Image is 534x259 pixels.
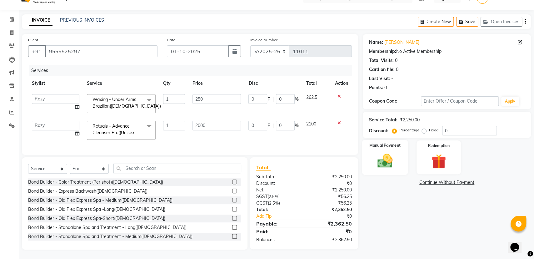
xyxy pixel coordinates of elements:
th: Stylist [28,76,83,90]
span: Waxing - Under Arms Brazilian([DEMOGRAPHIC_DATA]) [92,97,161,109]
div: 0 [396,66,398,73]
div: Balance : [252,236,304,243]
a: x [161,103,164,109]
div: 0 [395,57,397,64]
div: ₹56.25 [304,200,357,206]
input: Search by Name/Mobile/Email/Code [45,45,157,57]
div: Paid: [252,228,304,235]
span: | [272,122,273,129]
button: +91 [28,45,46,57]
div: ₹0 [304,180,357,187]
label: Fixed [429,127,438,133]
div: Bond Builder - Express Backwash([DEMOGRAPHIC_DATA]) [28,188,147,195]
div: ₹0 [304,228,357,235]
div: Discount: [369,128,388,134]
div: Bond Builder - Color Treatment (Per shot)([DEMOGRAPHIC_DATA]) [28,179,163,185]
a: Continue Without Payment [364,179,530,186]
div: Name: [369,39,383,46]
div: Total: [252,206,304,213]
button: Save [456,17,478,27]
label: Date [167,37,175,43]
label: Redemption [428,143,449,149]
button: Apply [501,97,519,106]
div: ₹2,362.50 [304,206,357,213]
span: % [295,122,298,129]
div: Net: [252,187,304,193]
label: Client [28,37,38,43]
input: Search or Scan [113,164,241,173]
span: SGST [256,194,267,199]
div: Bond Builder - Standalone Spa and Treatment - Long([DEMOGRAPHIC_DATA]) [28,224,187,231]
a: PREVIOUS INVOICES [60,17,104,23]
a: [PERSON_NAME] [384,39,419,46]
label: Manual Payment [369,142,401,148]
div: Services [29,65,357,76]
div: ₹56.25 [304,193,357,200]
span: 2100 [306,121,316,127]
div: 0 [384,84,387,91]
a: Add Tip [252,213,313,220]
th: Disc [245,76,302,90]
a: x [136,130,138,135]
div: Bond Builder - Ola Plex Express Spa - Medium([DEMOGRAPHIC_DATA]) [28,197,172,204]
th: Service [83,76,159,90]
div: Total Visits: [369,57,394,64]
div: Discount: [252,180,304,187]
span: 2.5% [269,194,278,199]
div: ( ) [252,193,304,200]
div: Coupon Code [369,98,421,104]
img: _cash.svg [372,152,397,170]
iframe: chat widget [508,234,528,253]
div: - [391,75,393,82]
button: Open Invoices [481,17,522,27]
span: F [267,96,270,103]
span: Total [256,164,271,171]
div: ₹0 [313,213,357,220]
span: Retuals - Advance Cleanser Pro((Unisex) [92,123,136,135]
span: 262.5 [306,94,317,100]
div: ( ) [252,200,304,206]
div: Bond Builder - Standalone Spa and Treatment - Medium([DEMOGRAPHIC_DATA]) [28,233,192,240]
span: | [272,96,273,103]
a: INVOICE [29,15,52,26]
div: Card on file: [369,66,395,73]
div: ₹2,250.00 [304,174,357,180]
div: Payable: [252,220,304,227]
div: ₹2,362.50 [304,220,357,227]
span: F [267,122,270,129]
div: Service Total: [369,117,397,123]
label: Percentage [399,127,419,133]
span: % [295,96,298,103]
div: Last Visit: [369,75,390,82]
span: 2.5% [269,201,278,206]
input: Enter Offer / Coupon Code [421,96,499,106]
th: Qty [159,76,189,90]
th: Total [302,76,331,90]
span: CGST [256,200,268,206]
div: Points: [369,84,383,91]
div: No Active Membership [369,48,525,55]
div: Membership: [369,48,396,55]
div: Bond Builder - Ola Plex Express Spa -Long([DEMOGRAPHIC_DATA]) [28,206,165,213]
label: Invoice Number [250,37,277,43]
div: ₹2,362.50 [304,236,357,243]
button: Create New [418,17,454,27]
div: ₹2,250.00 [400,117,420,123]
div: Sub Total: [252,174,304,180]
img: _gift.svg [427,152,451,170]
div: ₹2,250.00 [304,187,357,193]
th: Action [331,76,352,90]
div: Bond Builder - Ola Plex Express Spa-Short([DEMOGRAPHIC_DATA]) [28,215,165,222]
th: Price [189,76,245,90]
